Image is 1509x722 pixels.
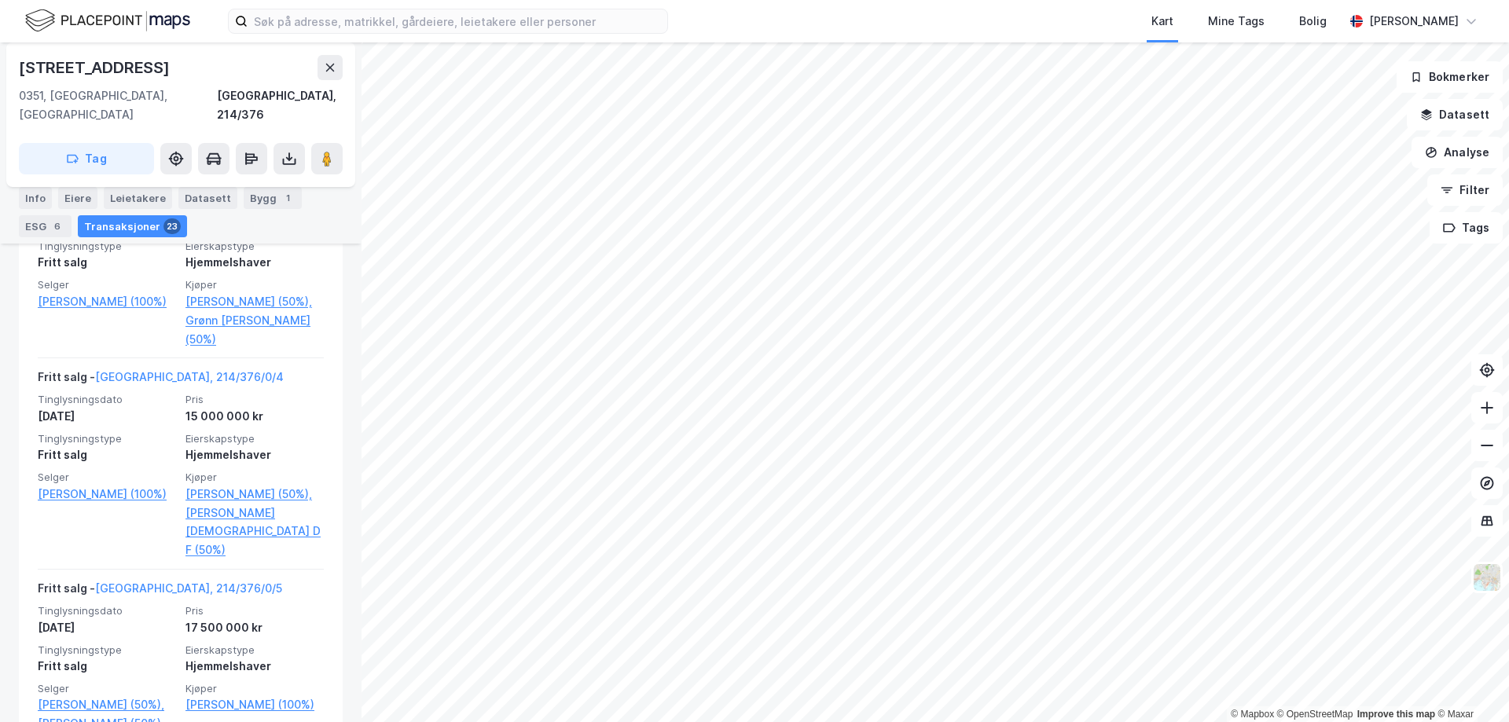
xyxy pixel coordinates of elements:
div: Datasett [178,187,237,209]
a: [PERSON_NAME] (50%), [38,695,176,714]
span: Tinglysningstype [38,240,176,253]
span: Tinglysningstype [38,643,176,657]
iframe: Chat Widget [1430,647,1509,722]
button: Tag [19,143,154,174]
span: Selger [38,682,176,695]
div: Hjemmelshaver [185,253,324,272]
a: Improve this map [1357,709,1435,720]
span: Tinglysningsdato [38,393,176,406]
a: OpenStreetMap [1277,709,1353,720]
div: Hjemmelshaver [185,657,324,676]
input: Søk på adresse, matrikkel, gårdeiere, leietakere eller personer [248,9,667,33]
span: Kjøper [185,278,324,291]
button: Datasett [1407,99,1503,130]
img: Z [1472,563,1502,592]
span: Kjøper [185,471,324,484]
span: Tinglysningstype [38,432,176,445]
a: [GEOGRAPHIC_DATA], 214/376/0/4 [95,370,284,383]
div: Fritt salg [38,253,176,272]
div: Fritt salg [38,657,176,676]
div: 15 000 000 kr [185,407,324,426]
button: Analyse [1412,137,1503,168]
div: Hjemmelshaver [185,445,324,464]
div: Mine Tags [1208,12,1265,31]
div: [PERSON_NAME] [1369,12,1459,31]
a: [GEOGRAPHIC_DATA], 214/376/0/5 [95,581,282,595]
img: logo.f888ab2527a4732fd821a326f86c7f29.svg [25,7,190,35]
div: Fritt salg - [38,579,282,604]
a: [PERSON_NAME] (100%) [38,485,176,504]
span: Eierskapstype [185,432,324,445]
div: Transaksjoner [78,215,187,237]
div: Kart [1151,12,1173,31]
span: Eierskapstype [185,643,324,657]
div: ESG [19,215,72,237]
span: Pris [185,604,324,618]
a: [PERSON_NAME] (100%) [185,695,324,714]
span: Tinglysningsdato [38,604,176,618]
div: Info [19,187,52,209]
a: Grønn [PERSON_NAME] (50%) [185,311,324,349]
span: Pris [185,393,324,406]
a: [PERSON_NAME] (50%), [185,485,324,504]
button: Bokmerker [1397,61,1503,93]
div: [DATE] [38,618,176,637]
div: Leietakere [104,187,172,209]
span: Selger [38,278,176,291]
div: Eiere [58,187,97,209]
div: Fritt salg - [38,368,284,393]
div: 6 [50,218,65,234]
div: Fritt salg [38,445,176,464]
div: Bolig [1299,12,1327,31]
div: Bygg [244,187,302,209]
div: [DATE] [38,407,176,426]
div: 0351, [GEOGRAPHIC_DATA], [GEOGRAPHIC_DATA] [19,86,217,124]
a: [PERSON_NAME] (50%), [185,292,324,311]
span: Eierskapstype [185,240,324,253]
div: [GEOGRAPHIC_DATA], 214/376 [217,86,343,124]
div: [STREET_ADDRESS] [19,55,173,80]
div: 23 [163,218,181,234]
a: Mapbox [1231,709,1274,720]
div: 1 [280,190,296,206]
button: Tags [1430,212,1503,244]
div: 17 500 000 kr [185,618,324,637]
span: Selger [38,471,176,484]
span: Kjøper [185,682,324,695]
a: [PERSON_NAME] (100%) [38,292,176,311]
a: [PERSON_NAME][DEMOGRAPHIC_DATA] D F (50%) [185,504,324,560]
button: Filter [1427,174,1503,206]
